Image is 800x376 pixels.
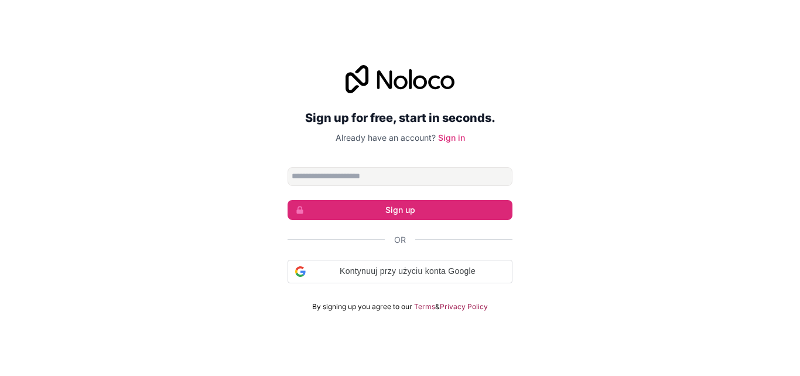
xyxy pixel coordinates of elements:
[312,302,412,311] span: By signing up you agree to our
[414,302,435,311] a: Terms
[394,234,406,246] span: Or
[288,167,512,186] input: Email address
[440,302,488,311] a: Privacy Policy
[310,265,505,277] span: Kontynuuj przy użyciu konta Google
[438,133,465,143] a: Sign in
[435,302,440,311] span: &
[288,260,512,283] div: Kontynuuj przy użyciu konta Google
[288,107,512,128] h2: Sign up for free, start in seconds.
[288,200,512,220] button: Sign up
[336,133,436,143] span: Already have an account?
